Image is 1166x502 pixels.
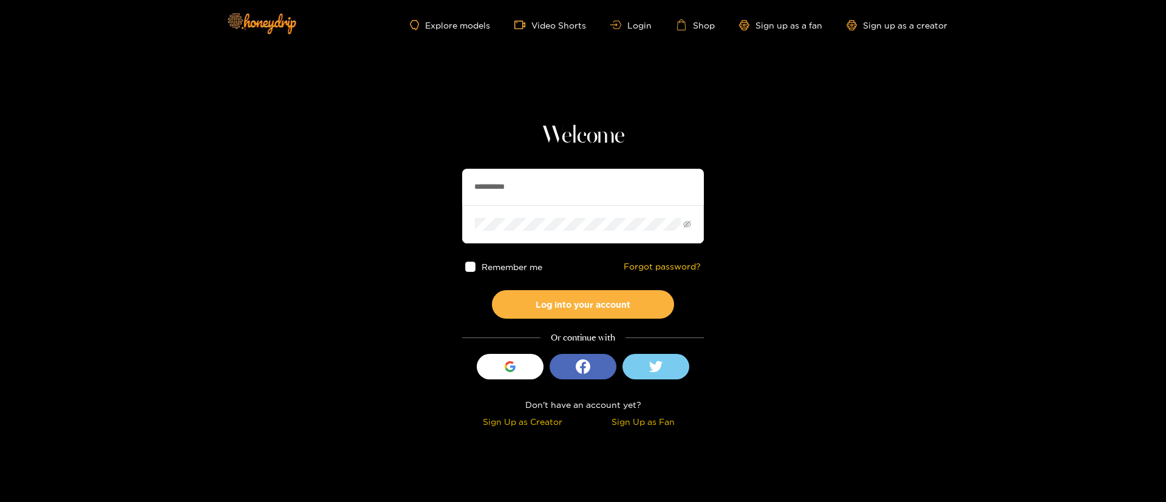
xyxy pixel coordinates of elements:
span: Remember me [482,262,542,271]
a: Sign up as a creator [847,20,947,30]
a: Login [610,21,652,30]
div: Sign Up as Fan [586,415,701,429]
a: Video Shorts [514,19,586,30]
span: video-camera [514,19,531,30]
a: Shop [676,19,715,30]
div: Sign Up as Creator [465,415,580,429]
a: Sign up as a fan [739,20,822,30]
a: Explore models [410,20,490,30]
div: Or continue with [462,331,704,345]
div: Don't have an account yet? [462,398,704,412]
button: Log into your account [492,290,674,319]
a: Forgot password? [624,262,701,272]
h1: Welcome [462,121,704,151]
span: eye-invisible [683,220,691,228]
